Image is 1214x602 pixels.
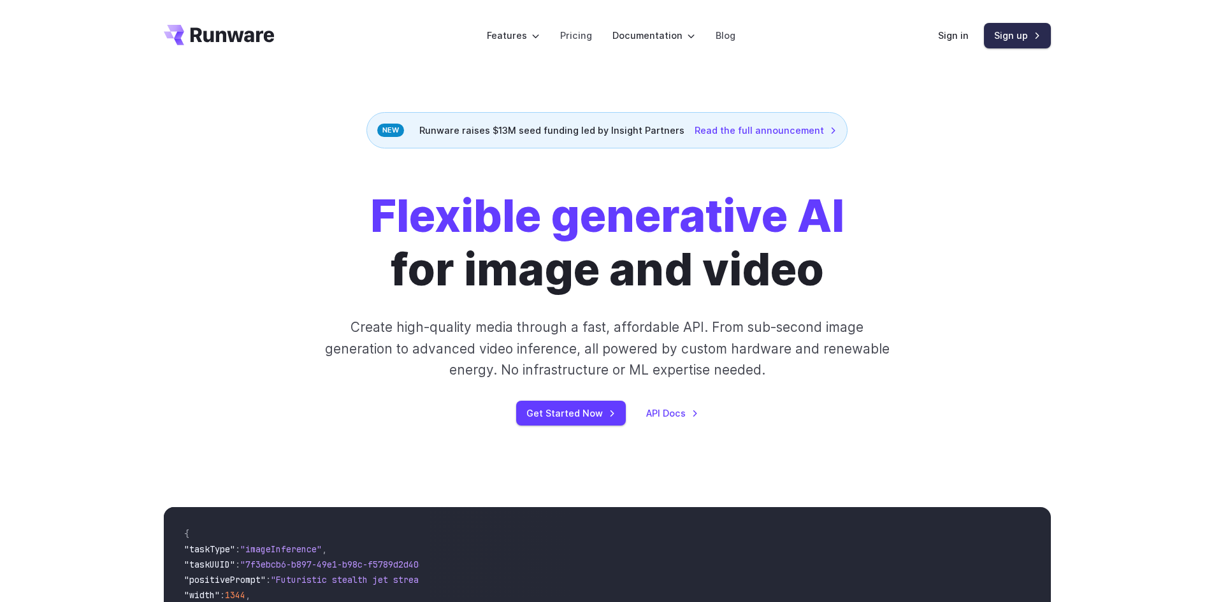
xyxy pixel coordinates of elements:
strong: Flexible generative AI [370,189,844,243]
span: : [266,574,271,585]
label: Documentation [612,28,695,43]
span: "taskType" [184,543,235,555]
span: "7f3ebcb6-b897-49e1-b98c-f5789d2d40d7" [240,559,434,570]
span: : [220,589,225,601]
p: Create high-quality media through a fast, affordable API. From sub-second image generation to adv... [323,317,891,380]
a: Sign in [938,28,969,43]
span: "positivePrompt" [184,574,266,585]
a: Sign up [984,23,1051,48]
a: Get Started Now [516,401,626,426]
a: Go to / [164,25,275,45]
a: Blog [716,28,735,43]
span: 1344 [225,589,245,601]
span: "Futuristic stealth jet streaking through a neon-lit cityscape with glowing purple exhaust" [271,574,735,585]
span: "width" [184,589,220,601]
a: Pricing [560,28,592,43]
span: , [322,543,327,555]
h1: for image and video [370,189,844,296]
span: , [245,589,250,601]
div: Runware raises $13M seed funding led by Insight Partners [366,112,848,148]
span: : [235,559,240,570]
a: API Docs [646,406,698,420]
a: Read the full announcement [695,123,837,138]
label: Features [487,28,540,43]
span: "taskUUID" [184,559,235,570]
span: : [235,543,240,555]
span: "imageInference" [240,543,322,555]
span: { [184,528,189,540]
